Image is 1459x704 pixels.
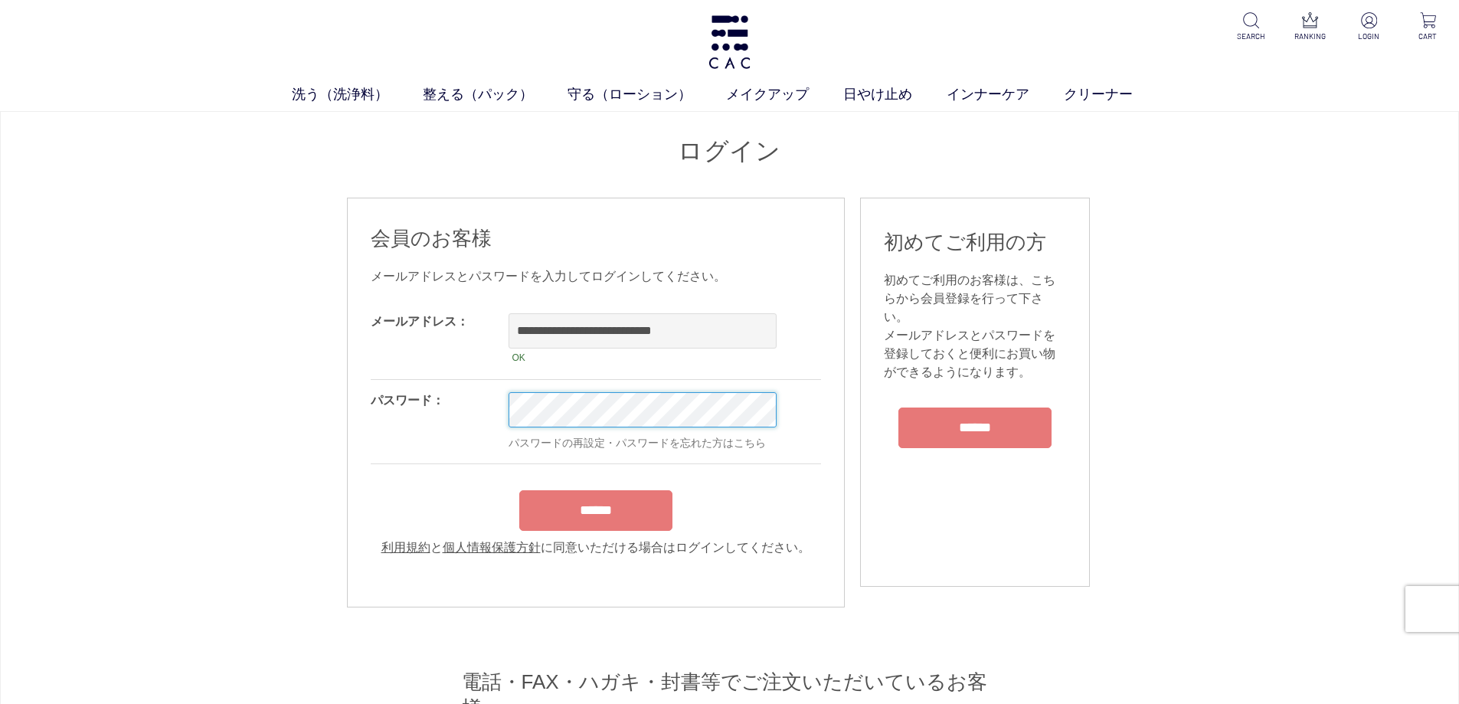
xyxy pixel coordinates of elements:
a: LOGIN [1350,12,1388,42]
label: パスワード： [371,394,444,407]
a: 守る（ローション） [568,84,726,105]
a: 洗う（洗浄料） [292,84,423,105]
a: 整える（パック） [423,84,568,105]
a: CART [1409,12,1447,42]
p: RANKING [1291,31,1329,42]
div: と に同意いただける場合はログインしてください。 [371,539,821,557]
a: 利用規約 [381,541,430,554]
div: OK [509,349,777,367]
a: クリーナー [1064,84,1167,105]
a: メイクアップ [726,84,843,105]
a: インナーケア [947,84,1064,105]
p: SEARCH [1232,31,1270,42]
div: メールアドレスとパスワードを入力してログインしてください。 [371,267,821,286]
img: logo [706,15,753,69]
a: パスワードの再設定・パスワードを忘れた方はこちら [509,437,766,449]
span: 会員のお客様 [371,227,492,250]
p: CART [1409,31,1447,42]
a: 個人情報保護方針 [443,541,541,554]
h1: ログイン [347,135,1113,168]
a: SEARCH [1232,12,1270,42]
label: メールアドレス： [371,315,469,328]
a: RANKING [1291,12,1329,42]
div: 初めてご利用のお客様は、こちらから会員登録を行って下さい。 メールアドレスとパスワードを登録しておくと便利にお買い物ができるようになります。 [884,271,1066,381]
a: 日やけ止め [843,84,947,105]
span: 初めてご利用の方 [884,231,1046,254]
p: LOGIN [1350,31,1388,42]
